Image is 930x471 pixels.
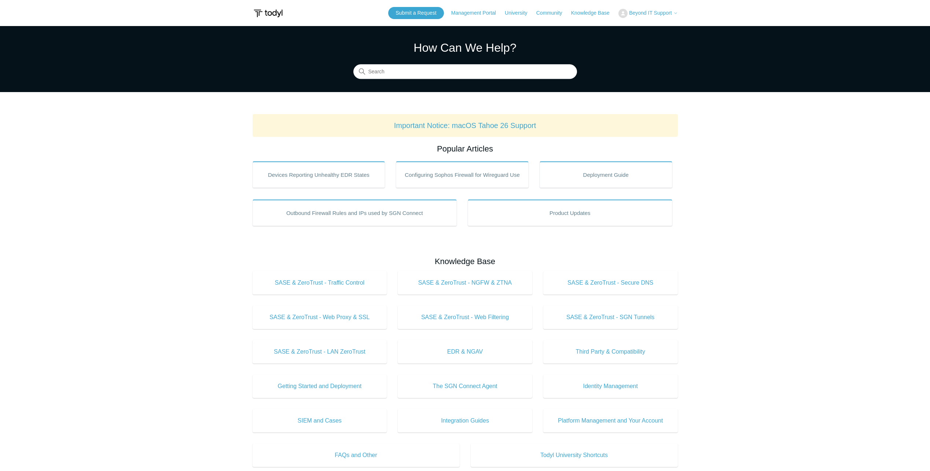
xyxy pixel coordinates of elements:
[543,306,678,329] a: SASE & ZeroTrust - SGN Tunnels
[540,161,672,188] a: Deployment Guide
[571,9,617,17] a: Knowledge Base
[398,409,532,432] a: Integration Guides
[409,313,521,322] span: SASE & ZeroTrust - Web Filtering
[468,200,672,226] a: Product Updates
[554,416,667,425] span: Platform Management and Your Account
[264,451,449,460] span: FAQs and Other
[409,347,521,356] span: EDR & NGAV
[543,409,678,432] a: Platform Management and Your Account
[554,313,667,322] span: SASE & ZeroTrust - SGN Tunnels
[409,416,521,425] span: Integration Guides
[253,306,387,329] a: SASE & ZeroTrust - Web Proxy & SSL
[543,340,678,364] a: Third Party & Compatibility
[353,65,577,79] input: Search
[471,443,678,467] a: Todyl University Shortcuts
[388,7,444,19] a: Submit a Request
[543,271,678,295] a: SASE & ZeroTrust - Secure DNS
[398,375,532,398] a: The SGN Connect Agent
[451,9,503,17] a: Management Portal
[505,9,534,17] a: University
[253,271,387,295] a: SASE & ZeroTrust - Traffic Control
[253,255,678,267] h2: Knowledge Base
[629,10,672,16] span: Beyond IT Support
[618,9,678,18] button: Beyond IT Support
[253,443,460,467] a: FAQs and Other
[264,416,376,425] span: SIEM and Cases
[554,382,667,391] span: Identity Management
[482,451,667,460] span: Todyl University Shortcuts
[253,7,284,20] img: Todyl Support Center Help Center home page
[398,306,532,329] a: SASE & ZeroTrust - Web Filtering
[353,39,577,56] h1: How Can We Help?
[264,347,376,356] span: SASE & ZeroTrust - LAN ZeroTrust
[394,121,536,129] a: Important Notice: macOS Tahoe 26 Support
[264,278,376,287] span: SASE & ZeroTrust - Traffic Control
[543,375,678,398] a: Identity Management
[554,347,667,356] span: Third Party & Compatibility
[409,278,521,287] span: SASE & ZeroTrust - NGFW & ZTNA
[536,9,570,17] a: Community
[409,382,521,391] span: The SGN Connect Agent
[253,143,678,155] h2: Popular Articles
[253,340,387,364] a: SASE & ZeroTrust - LAN ZeroTrust
[264,382,376,391] span: Getting Started and Deployment
[253,200,457,226] a: Outbound Firewall Rules and IPs used by SGN Connect
[398,271,532,295] a: SASE & ZeroTrust - NGFW & ZTNA
[554,278,667,287] span: SASE & ZeroTrust - Secure DNS
[253,375,387,398] a: Getting Started and Deployment
[264,313,376,322] span: SASE & ZeroTrust - Web Proxy & SSL
[253,409,387,432] a: SIEM and Cases
[396,161,529,188] a: Configuring Sophos Firewall for Wireguard Use
[398,340,532,364] a: EDR & NGAV
[253,161,385,188] a: Devices Reporting Unhealthy EDR States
